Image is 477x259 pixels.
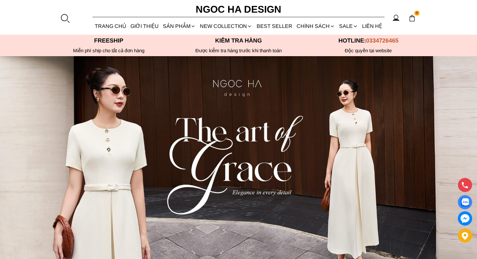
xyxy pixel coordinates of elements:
[190,2,287,17] a: Ngoc Ha Design
[44,37,174,44] p: Freeship
[337,18,360,35] a: SALE
[174,48,303,54] p: Được kiểm tra hàng trước khi thanh toán
[303,48,433,54] h6: Độc quyền tại website
[366,37,398,44] span: 0334726465
[254,18,294,35] a: BEST SELLER
[303,37,433,44] p: Hotline:
[360,18,385,35] a: LIÊN HỆ
[198,18,254,35] a: NEW COLLECTION
[294,18,337,35] div: Chính sách
[128,18,161,35] a: GIỚI THIỆU
[458,195,472,209] a: Display image
[92,18,128,35] a: TRANG CHỦ
[409,15,416,22] img: img-CART-ICON-ksit0nf1
[215,37,262,44] font: Kiểm tra hàng
[44,48,174,54] div: Miễn phí ship cho tất cả đơn hàng
[414,11,420,16] span: 0
[458,211,472,226] a: messenger
[461,198,469,206] img: Display image
[161,18,198,35] div: SẢN PHẨM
